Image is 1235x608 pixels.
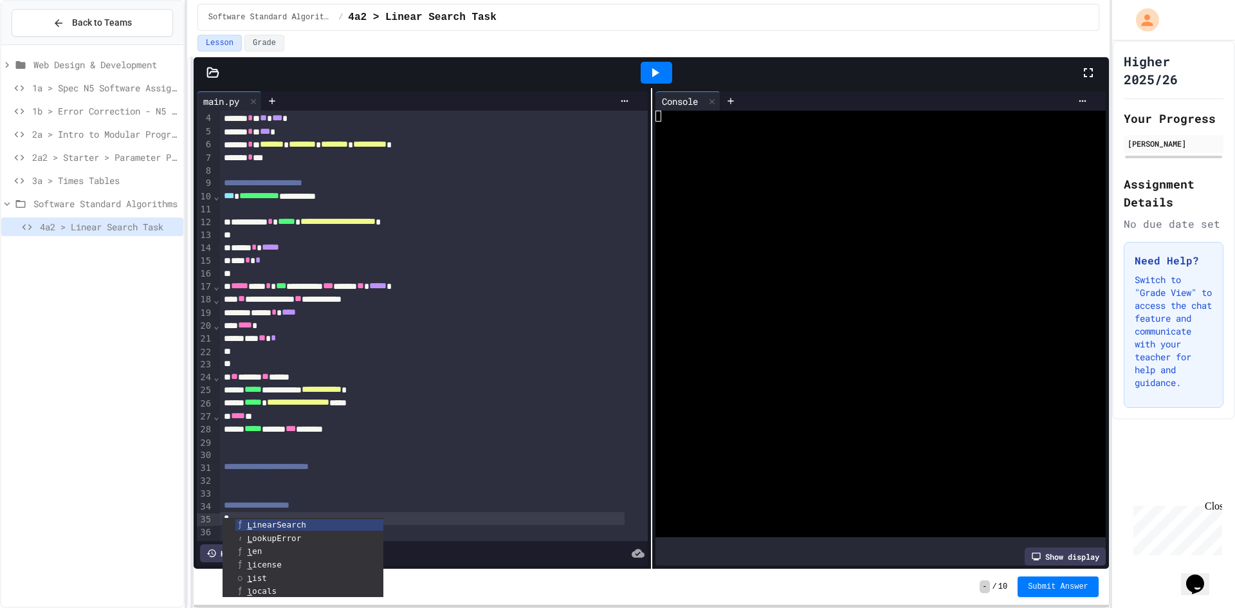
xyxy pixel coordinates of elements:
span: 4a2 > Linear Search Task [348,10,496,25]
div: 29 [197,437,213,450]
span: Fold line [213,281,219,291]
iframe: chat widget [1181,557,1222,595]
h2: Assignment Details [1124,175,1223,211]
h1: Higher 2025/26 [1124,52,1223,88]
div: 27 [197,410,213,423]
button: Submit Answer [1018,576,1099,597]
div: 7 [197,152,213,165]
div: 36 [197,526,213,539]
span: L [247,534,252,544]
div: 6 [197,138,213,151]
span: Software Standard Algorithms [208,12,333,23]
div: 4 [197,112,213,125]
h2: Your Progress [1124,109,1223,127]
span: 10 [998,582,1007,592]
div: 18 [197,293,213,306]
span: - [980,580,989,593]
div: Console [655,95,704,108]
div: 14 [197,242,213,255]
p: Switch to "Grade View" to access the chat feature and communicate with your teacher for help and ... [1135,273,1212,389]
span: Web Design & Development [33,58,178,71]
div: Console [655,91,720,111]
div: 35 [197,513,213,526]
span: Fold line [213,295,219,305]
div: 21 [197,333,213,345]
div: No due date set [1124,216,1223,232]
button: Grade [244,35,284,51]
span: Back to Teams [72,16,132,30]
span: Submit Answer [1028,582,1088,592]
button: Back to Teams [12,9,173,37]
span: Fold line [213,372,219,382]
span: / [993,582,997,592]
div: 32 [197,475,213,488]
div: 19 [197,307,213,320]
div: Show display [1025,548,1106,566]
span: Fold line [213,411,219,421]
div: main.py [197,95,246,108]
iframe: chat widget [1128,501,1222,555]
div: 30 [197,449,213,462]
button: Lesson [197,35,242,51]
span: 3a > Times Tables [32,174,178,187]
span: Software Standard Algorithms [33,197,178,210]
div: 10 [197,190,213,203]
span: Fold line [213,191,219,201]
div: 5 [197,125,213,138]
div: History [200,544,259,562]
div: 26 [197,398,213,410]
div: 34 [197,501,213,513]
span: 4a2 > Linear Search Task [40,220,178,234]
div: My Account [1122,5,1162,35]
div: 23 [197,358,213,371]
span: Fold line [213,320,219,331]
span: 2a2 > Starter > Parameter Passing [32,151,178,164]
div: 24 [197,371,213,384]
div: 31 [197,462,213,475]
div: 25 [197,384,213,397]
div: 17 [197,281,213,293]
div: 12 [197,216,213,229]
div: 33 [197,488,213,501]
h3: Need Help? [1135,253,1212,268]
div: 16 [197,268,213,281]
div: 22 [197,346,213,359]
div: [PERSON_NAME] [1128,138,1220,149]
div: 11 [197,203,213,216]
div: 15 [197,255,213,268]
span: ookupError [247,533,301,543]
div: 13 [197,229,213,242]
div: Chat with us now!Close [5,5,89,82]
span: 1b > Error Correction - N5 Spec [32,104,178,118]
span: L [247,520,252,530]
ul: Completions [223,518,383,597]
span: 2a > Intro to Modular Programming [32,127,178,141]
div: 28 [197,423,213,436]
div: 9 [197,177,213,190]
span: / [338,12,343,23]
span: inearSearch [247,520,306,530]
span: 1a > Spec N5 Software Assignment [32,81,178,95]
div: 8 [197,165,213,178]
div: 20 [197,320,213,333]
div: main.py [197,91,262,111]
